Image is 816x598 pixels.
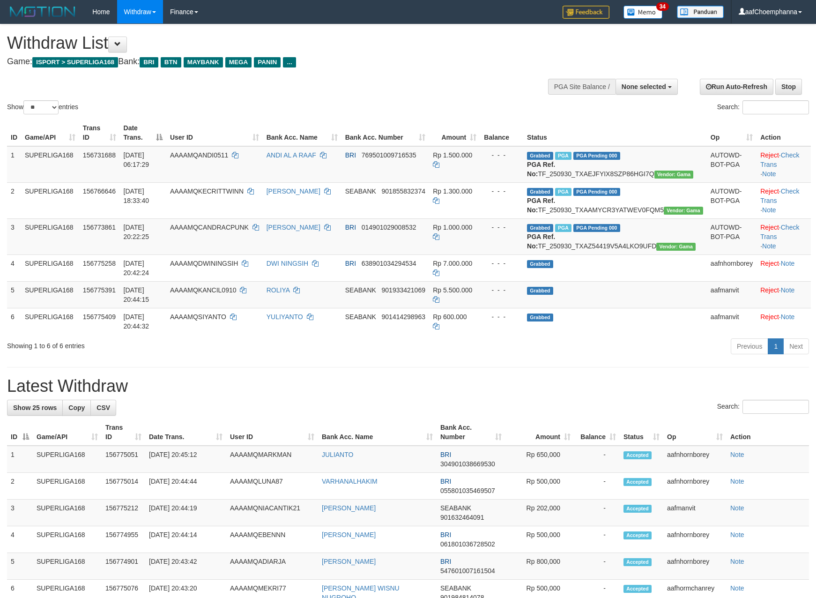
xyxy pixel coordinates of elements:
[623,451,652,459] span: Accepted
[170,313,226,321] span: AAAAMQSIYANTO
[574,500,620,526] td: -
[124,313,149,330] span: [DATE] 20:44:32
[663,446,727,473] td: aafnhornborey
[656,2,669,11] span: 34
[730,478,744,485] a: Note
[362,260,416,267] span: Copy 638901034294534 to clipboard
[505,526,574,553] td: Rp 500,000
[527,188,553,196] span: Grabbed
[226,473,318,500] td: AAAAMQLUNA87
[166,120,263,146] th: User ID: activate to sort column ascending
[707,182,757,218] td: AUTOWD-BOT-PGA
[226,526,318,553] td: AAAAMQEBENNN
[267,260,308,267] a: DWI NINGSIH
[762,170,776,178] a: Note
[760,224,799,240] a: Check Trans
[762,206,776,214] a: Note
[102,526,145,553] td: 156774955
[623,558,652,566] span: Accepted
[322,451,353,458] a: JULIANTO
[32,57,118,67] span: ISPORT > SUPERLIGA168
[573,188,620,196] span: PGA Pending
[433,187,472,195] span: Rp 1.300.000
[83,313,116,321] span: 156775409
[7,254,21,281] td: 4
[7,308,21,335] td: 6
[527,287,553,295] span: Grabbed
[757,308,811,335] td: ·
[505,473,574,500] td: Rp 500,000
[170,224,249,231] span: AAAAMQCANDRACPUNK
[33,419,102,446] th: Game/API: activate to sort column ascending
[267,151,316,159] a: ANDI AL A RAAF
[79,120,120,146] th: Trans ID: activate to sort column ascending
[102,553,145,580] td: 156774901
[83,151,116,159] span: 156731688
[555,152,571,160] span: Marked by aafromsomean
[484,187,519,196] div: - - -
[345,224,356,231] span: BRI
[145,419,226,446] th: Date Trans.: activate to sort column ascending
[707,218,757,254] td: AUTOWD-BOT-PGA
[322,504,376,512] a: [PERSON_NAME]
[345,313,376,321] span: SEABANK
[145,526,226,553] td: [DATE] 20:44:14
[440,460,495,468] span: Copy 304901038669530 to clipboard
[124,286,149,303] span: [DATE] 20:44:15
[21,146,79,183] td: SUPERLIGA168
[23,100,59,114] select: Showentries
[322,558,376,565] a: [PERSON_NAME]
[145,446,226,473] td: [DATE] 20:45:12
[742,100,809,114] input: Search:
[433,260,472,267] span: Rp 7.000.000
[345,260,356,267] span: BRI
[707,254,757,281] td: aafnhornborey
[760,286,779,294] a: Reject
[527,224,553,232] span: Grabbed
[484,223,519,232] div: - - -
[96,404,110,411] span: CSV
[505,446,574,473] td: Rp 650,000
[574,526,620,553] td: -
[527,314,553,321] span: Grabbed
[102,419,145,446] th: Trans ID: activate to sort column ascending
[623,505,652,513] span: Accepted
[341,120,429,146] th: Bank Acc. Number: activate to sort column ascending
[184,57,223,67] span: MAYBANK
[781,286,795,294] a: Note
[102,473,145,500] td: 156775014
[170,260,238,267] span: AAAAMQDWININGSIH
[7,120,21,146] th: ID
[140,57,158,67] span: BRI
[523,182,707,218] td: TF_250930_TXAAMYCR3YATWEV0FQM5
[663,500,727,526] td: aafmanvit
[263,120,341,146] th: Bank Acc. Name: activate to sort column ascending
[226,446,318,473] td: AAAAMQMARKMAN
[33,500,102,526] td: SUPERLIGA168
[760,151,779,159] a: Reject
[707,281,757,308] td: aafmanvit
[7,446,33,473] td: 1
[83,187,116,195] span: 156766646
[677,6,724,18] img: panduan.png
[440,514,484,521] span: Copy 901632464091 to clipboard
[21,120,79,146] th: Game/API: activate to sort column ascending
[574,419,620,446] th: Balance: activate to sort column ascending
[429,120,480,146] th: Amount: activate to sort column ascending
[760,187,779,195] a: Reject
[781,260,795,267] a: Note
[623,531,652,539] span: Accepted
[523,218,707,254] td: TF_250930_TXAZ54419V5A4LKO9UFD
[742,400,809,414] input: Search:
[730,504,744,512] a: Note
[318,419,437,446] th: Bank Acc. Name: activate to sort column ascending
[433,151,472,159] span: Rp 1.500.000
[616,79,678,95] button: None selected
[33,473,102,500] td: SUPERLIGA168
[83,286,116,294] span: 156775391
[484,259,519,268] div: - - -
[700,79,773,95] a: Run Auto-Refresh
[555,188,571,196] span: Marked by aafheankoy
[124,187,149,204] span: [DATE] 18:33:40
[433,224,472,231] span: Rp 1.000.000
